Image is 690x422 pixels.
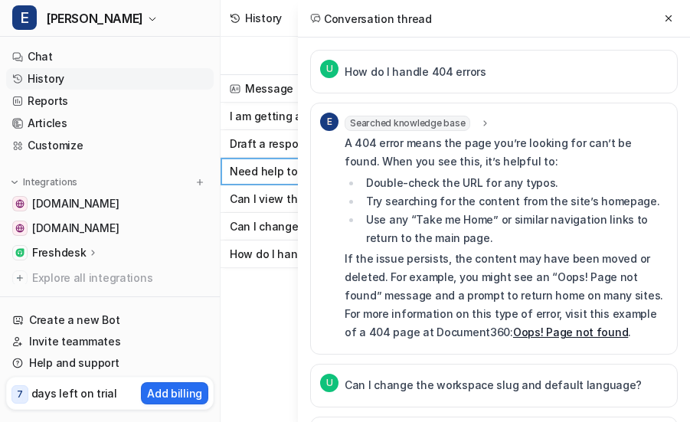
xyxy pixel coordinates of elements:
[6,90,214,112] a: Reports
[345,250,668,342] p: If the issue persists, the content may have been moved or deleted. For example, you might see an ...
[6,331,214,352] a: Invite teammates
[6,113,214,134] a: Articles
[6,175,82,190] button: Integrations
[147,385,202,401] p: Add billing
[32,221,119,236] span: [DOMAIN_NAME]
[320,60,338,78] span: U
[320,113,338,131] span: E
[32,245,86,260] p: Freshdesk
[230,130,318,158] p: Draft a response
[320,374,338,392] span: U
[17,388,23,401] p: 7
[345,376,642,394] p: Can I change the workspace slug and default language?
[6,267,214,289] a: Explore all integrations
[31,385,117,401] p: days left on trial
[6,46,214,67] a: Chat
[230,240,371,268] p: How do I handle 404 errors
[6,193,214,214] a: docs.document360.com[DOMAIN_NAME]
[230,158,419,185] p: Need help to create a team account
[345,116,470,131] span: Searched knowledge base
[513,325,628,339] a: Oops! Page not found
[32,196,119,211] span: [DOMAIN_NAME]
[6,68,214,90] a: History
[361,211,668,247] li: Use any “Take me Home” or similar navigation links to return to the main page.
[32,266,208,290] span: Explore all integrations
[361,192,668,211] li: Try searching for the content from the site’s homepage.
[6,352,214,374] a: Help and support
[230,185,446,213] p: Can I view the Document360 project analytics data for 180 days?
[15,248,25,257] img: Freshdesk
[141,382,208,404] button: Add billing
[12,5,37,30] span: E
[227,75,489,103] span: Message
[6,135,214,156] a: Customize
[195,177,205,188] img: menu_add.svg
[230,213,446,240] p: Can I change the workspace slug and default language?
[23,176,77,188] p: Integrations
[230,103,446,130] p: I am getting an error while creating a reader account
[245,10,282,26] div: History
[345,63,486,81] p: How do I handle 404 errors
[12,270,28,286] img: explore all integrations
[9,177,20,188] img: expand menu
[310,11,432,27] h2: Conversation thread
[15,224,25,233] img: identity.document360.io
[6,309,214,331] a: Create a new Bot
[361,174,668,192] li: Double-check the URL for any typos.
[345,134,668,171] p: A 404 error means the page you’re looking for can’t be found. When you see this, it’s helpful to:
[15,199,25,208] img: docs.document360.com
[6,218,214,239] a: identity.document360.io[DOMAIN_NAME]
[46,8,143,29] span: [PERSON_NAME]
